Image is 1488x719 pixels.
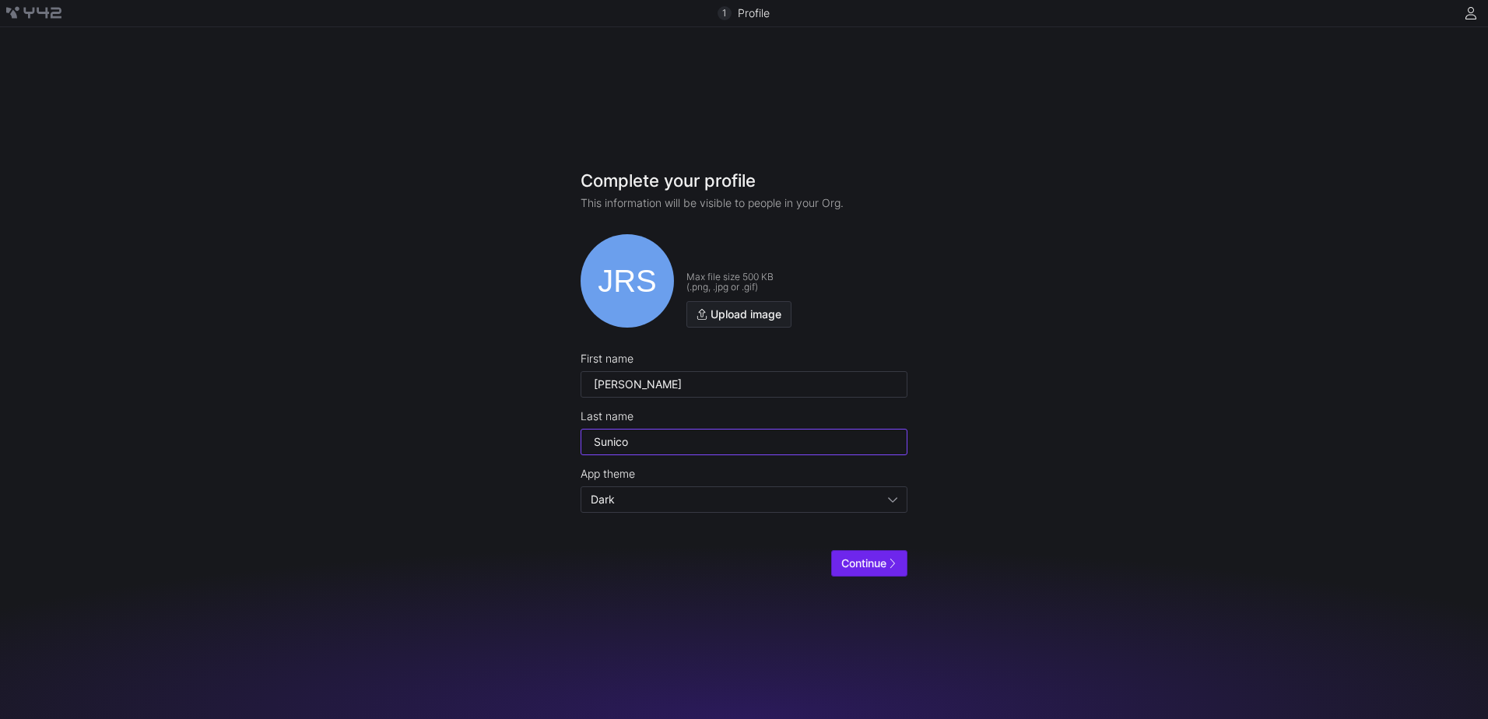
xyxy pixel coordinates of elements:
span: Upload image [711,308,781,321]
button: Continue [831,550,907,577]
input: Type your first name [594,378,894,391]
h3: Complete your profile [581,170,907,191]
span: App theme [581,468,635,480]
div: JRS [581,234,674,328]
button: Upload image [686,301,791,328]
p: Max file size 500 KB (.png, .jpg or .gif) [686,272,791,292]
span: Dark [591,493,615,506]
span: Continue [841,557,886,570]
input: Type your last name [594,436,894,448]
p: This information will be visible to people in your Org. [581,197,907,209]
span: 1 [722,9,726,18]
span: First name [581,352,633,365]
span: Last name [581,410,633,423]
span: Profile [738,7,770,19]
